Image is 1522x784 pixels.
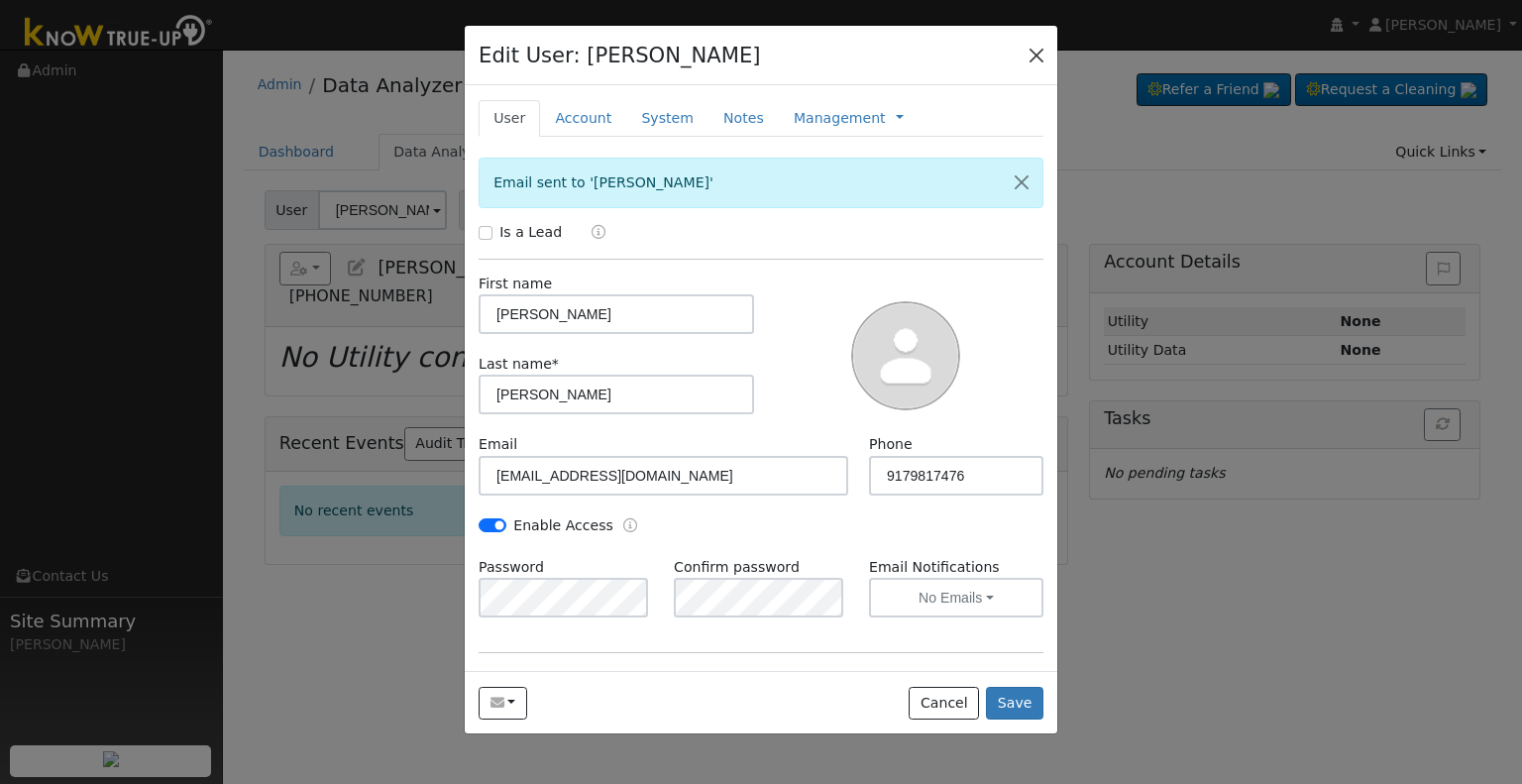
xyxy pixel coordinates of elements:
[479,226,492,240] input: Is a Lead
[552,356,559,372] span: Required
[708,100,779,137] a: Notes
[623,515,637,538] a: Enable Access
[869,557,1043,578] label: Email Notifications
[479,687,527,721] button: jnippler@gmail.com
[479,434,517,455] label: Email
[626,100,708,137] a: System
[869,578,1043,617] button: No Emails
[869,434,913,455] label: Phone
[479,100,540,137] a: User
[479,274,552,294] label: First name
[479,667,583,688] label: Trial Expiration
[513,515,613,536] label: Enable Access
[986,687,1043,721] button: Save
[794,108,886,129] a: Management
[479,40,761,71] h4: Edit User: [PERSON_NAME]
[479,557,544,578] label: Password
[493,174,713,190] span: Email sent to '[PERSON_NAME]'
[674,667,797,688] label: Access Expiration
[540,100,626,137] a: Account
[479,354,559,375] label: Last name
[674,557,800,578] label: Confirm password
[499,222,562,243] label: Is a Lead
[577,222,605,245] a: Lead
[909,687,979,721] button: Cancel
